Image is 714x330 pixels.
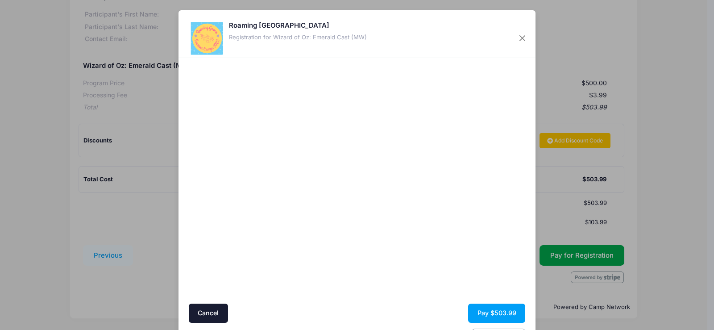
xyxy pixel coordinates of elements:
button: Pay $503.99 [468,304,525,323]
h5: Roaming [GEOGRAPHIC_DATA] [229,21,367,30]
iframe: Secure address input frame [187,61,355,301]
button: Close [515,30,531,46]
div: Registration for Wizard of Oz: Emerald Cast (MW) [229,33,367,42]
button: Cancel [189,304,228,323]
iframe: Secure payment input frame [360,61,527,224]
iframe: Google autocomplete suggestions dropdown list [187,159,355,161]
